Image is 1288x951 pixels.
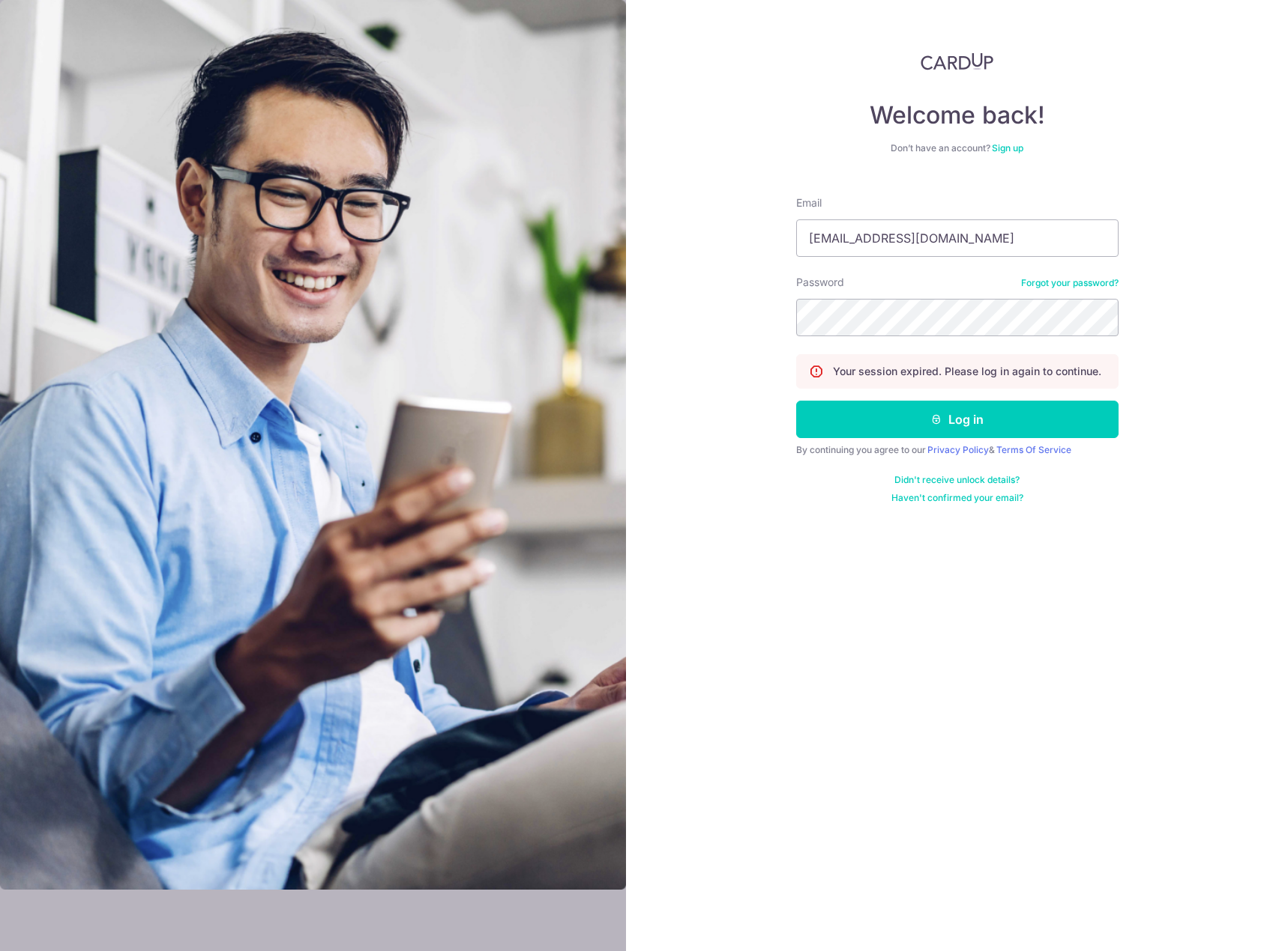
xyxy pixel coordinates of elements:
[894,474,1020,486] a: Didn't receive unlock details?
[1021,277,1119,289] a: Forgot your password?
[796,401,1119,438] button: Log in
[833,364,1101,379] p: Your session expired. Please log in again to continue.
[891,492,1023,504] a: Haven't confirmed your email?
[796,444,1119,456] div: By continuing you agree to our &
[796,195,822,210] label: Email
[796,275,844,290] label: Password
[796,219,1119,257] input: Enter your Email
[992,142,1023,154] a: Sign up
[996,444,1071,455] a: Terms Of Service
[927,444,989,455] a: Privacy Policy
[921,52,994,70] img: CardUp Logo
[796,100,1119,130] h4: Welcome back!
[796,142,1119,154] div: Don’t have an account?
